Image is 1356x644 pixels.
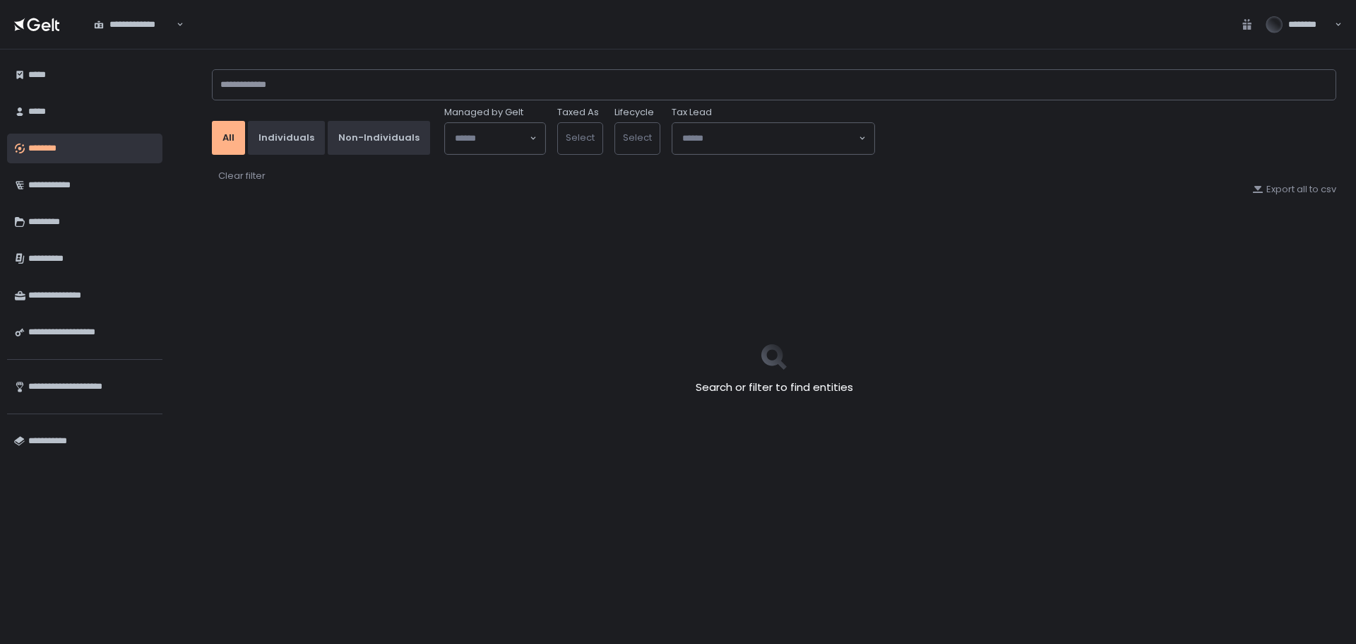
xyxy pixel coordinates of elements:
[682,131,857,146] input: Search for option
[328,121,430,155] button: Non-Individuals
[614,106,654,119] label: Lifecycle
[696,380,853,396] h2: Search or filter to find entities
[218,170,266,182] div: Clear filter
[672,123,874,154] div: Search for option
[455,131,528,146] input: Search for option
[444,106,523,119] span: Managed by Gelt
[85,10,184,40] div: Search for option
[222,131,234,144] div: All
[218,169,266,183] button: Clear filter
[566,131,595,144] span: Select
[672,106,712,119] span: Tax Lead
[212,121,245,155] button: All
[557,106,599,119] label: Taxed As
[1252,183,1336,196] button: Export all to csv
[445,123,545,154] div: Search for option
[338,131,420,144] div: Non-Individuals
[623,131,652,144] span: Select
[248,121,325,155] button: Individuals
[258,131,314,144] div: Individuals
[174,18,175,32] input: Search for option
